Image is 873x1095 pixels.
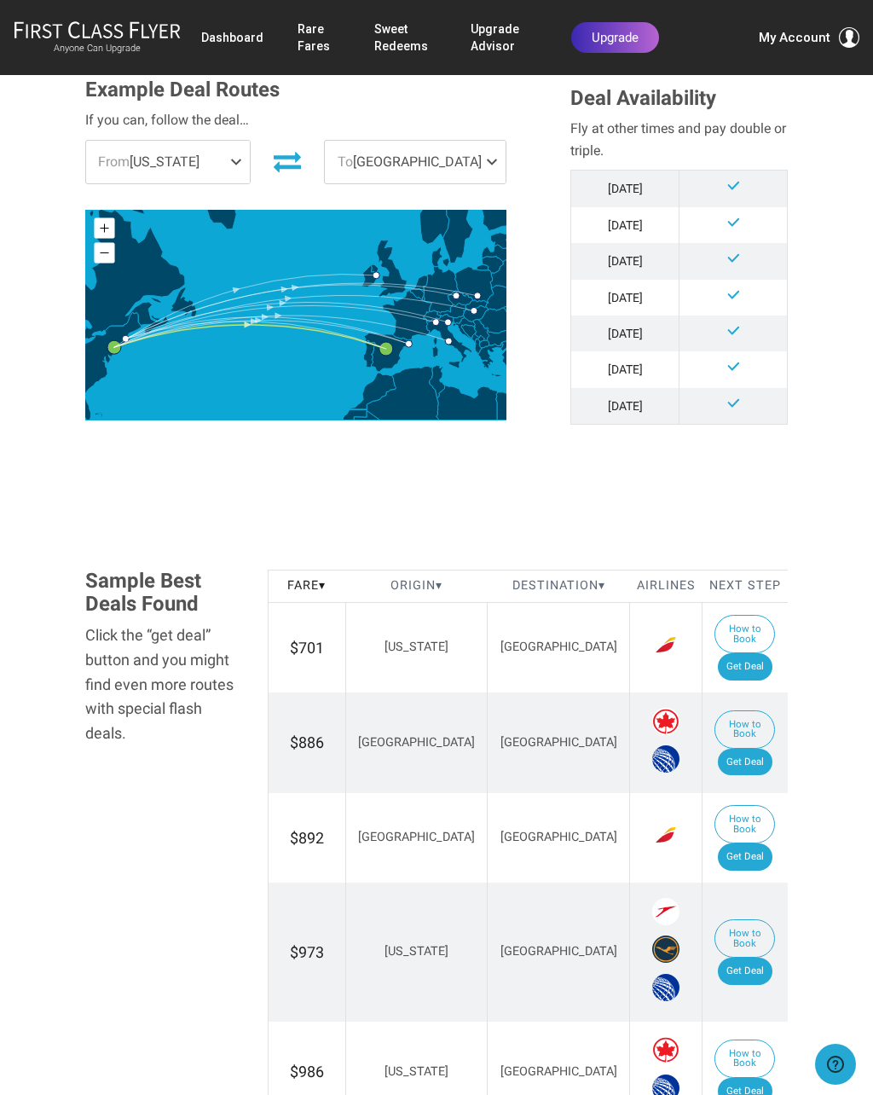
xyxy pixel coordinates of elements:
span: Iberia [652,821,679,849]
span: From [98,154,130,170]
th: Origin [345,571,488,603]
a: Get Deal [718,843,772,871]
a: Upgrade Advisor [471,14,537,61]
span: Deal Availability [570,86,716,110]
span: [GEOGRAPHIC_DATA] [500,1064,617,1079]
small: Anyone Can Upgrade [14,43,181,55]
span: [GEOGRAPHIC_DATA] [500,640,617,654]
span: [US_STATE] [384,640,448,654]
a: Sweet Redeems [374,14,436,61]
div: Click the “get deal” button and you might find even more routes with special flash deals. [85,623,242,746]
path: United Kingdom [371,240,407,298]
path: Morocco [350,374,396,410]
a: Get Deal [718,653,772,681]
span: [US_STATE] [86,141,250,183]
span: Air Canada [652,708,679,735]
td: [DATE] [571,351,679,387]
span: Example Deal Routes [85,78,280,101]
path: Montenegro [471,334,479,343]
th: Airlines [630,571,702,603]
path: Netherlands [413,275,428,293]
td: [DATE] [571,388,679,425]
path: Bulgaria [487,330,511,345]
span: Austrian Airlines‎ [652,898,679,925]
td: [DATE] [571,280,679,316]
span: United [652,745,679,773]
path: Bosnia and Herzegovina [461,325,476,339]
button: How to Book [714,1040,775,1078]
path: Algeria [367,367,447,446]
a: Dashboard [201,22,263,53]
g: Boston [122,336,136,343]
path: Slovenia [454,316,465,324]
g: Budapest [471,308,485,315]
g: Prague [453,293,467,299]
span: [US_STATE] [384,944,448,959]
path: Latvia [482,245,509,261]
path: Denmark [431,247,449,268]
span: $973 [290,943,324,961]
td: [DATE] [571,243,679,279]
path: Luxembourg [422,297,425,301]
g: Dublin [373,272,387,279]
path: Estonia [490,233,509,249]
g: Barcelona [405,341,419,348]
path: Poland [454,267,493,304]
button: How to Book [714,805,775,843]
span: ▾ [436,578,442,593]
span: [GEOGRAPHIC_DATA] [358,735,475,750]
path: Kosovo [478,335,485,343]
span: Iberia [652,631,679,658]
path: Slovakia [465,300,488,310]
td: [DATE] [571,171,679,207]
th: Destination [488,571,630,603]
path: Ukraine [486,283,556,329]
a: Get Deal [718,958,772,985]
span: Lufthansa [652,936,679,963]
a: Get Deal [718,749,772,776]
button: How to Book [714,710,775,749]
span: My Account [759,27,830,48]
td: [DATE] [571,207,679,243]
td: [DATE] [571,316,679,351]
a: First Class FlyerAnyone Can Upgrade [14,20,181,55]
span: United [652,974,679,1001]
path: Greece [478,343,503,377]
span: [GEOGRAPHIC_DATA] [325,141,506,183]
path: Austria [437,304,466,319]
span: [GEOGRAPHIC_DATA] [358,830,475,844]
g: New York [107,341,132,355]
a: Rare Fares [298,14,340,61]
button: How to Book [714,615,775,653]
path: Romania [478,308,515,333]
span: [GEOGRAPHIC_DATA] [500,944,617,959]
span: $986 [290,1063,324,1081]
path: Czech Republic [448,291,473,306]
button: Invert Route Direction [263,142,311,180]
g: Milan [432,319,447,326]
span: [GEOGRAPHIC_DATA] [500,735,617,750]
button: My Account [759,27,859,48]
div: If you can, follow the deal… [85,109,506,131]
path: Lithuania [482,257,503,274]
path: Portugal [363,341,375,368]
span: Air Canada [652,1036,679,1063]
span: [US_STATE] [384,1064,448,1079]
span: ▾ [598,578,605,593]
span: $892 [290,829,324,847]
path: Germany [424,266,459,314]
iframe: Abre un widget desde donde se puede obtener más información [815,1044,856,1086]
span: $886 [290,733,324,751]
div: Fly at other times and pay double or triple. [570,118,788,161]
g: Madrid [379,342,404,356]
th: Fare [268,571,345,603]
span: ▾ [319,578,326,593]
path: Libya [436,385,498,443]
img: First Class Flyer [14,20,181,38]
span: To [338,154,353,170]
a: Upgrade [571,22,659,53]
button: How to Book [714,919,775,958]
path: Belgium [410,289,425,301]
span: $701 [290,639,324,657]
g: Krakow [474,293,489,299]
